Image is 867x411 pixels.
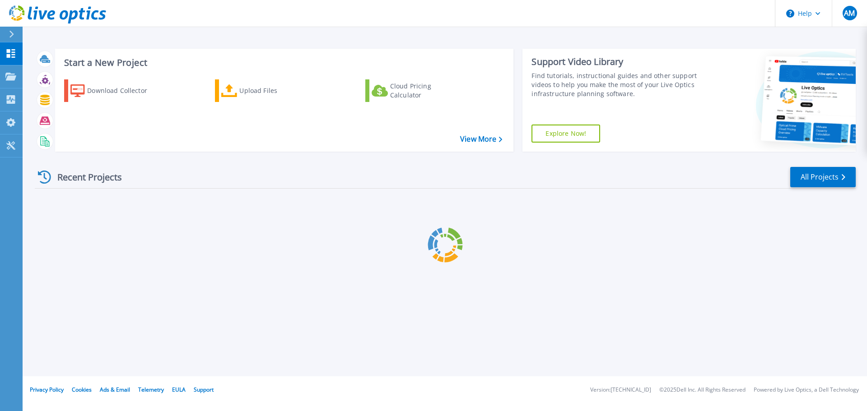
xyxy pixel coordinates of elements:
a: EULA [172,386,186,393]
a: Telemetry [138,386,164,393]
a: Explore Now! [531,125,600,143]
div: Find tutorials, instructional guides and other support videos to help you make the most of your L... [531,71,701,98]
a: All Projects [790,167,856,187]
a: Upload Files [215,79,316,102]
li: © 2025 Dell Inc. All Rights Reserved [659,387,746,393]
a: Cookies [72,386,92,393]
div: Cloud Pricing Calculator [390,82,462,100]
div: Upload Files [239,82,312,100]
div: Support Video Library [531,56,701,68]
a: Cloud Pricing Calculator [365,79,466,102]
li: Powered by Live Optics, a Dell Technology [754,387,859,393]
a: Support [194,386,214,393]
div: Download Collector [87,82,159,100]
a: Ads & Email [100,386,130,393]
li: Version: [TECHNICAL_ID] [590,387,651,393]
a: Privacy Policy [30,386,64,393]
h3: Start a New Project [64,58,502,68]
span: AM [844,9,855,17]
a: View More [460,135,502,143]
a: Download Collector [64,79,165,102]
div: Recent Projects [35,166,134,188]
